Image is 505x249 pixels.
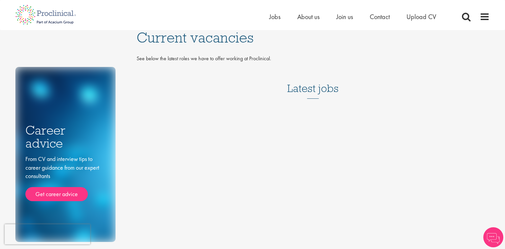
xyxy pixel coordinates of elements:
[370,12,390,21] a: Contact
[25,124,106,150] h3: Career advice
[336,12,353,21] a: Join us
[406,12,436,21] a: Upload CV
[5,224,90,244] iframe: reCAPTCHA
[137,55,490,63] p: See below the latest roles we have to offer working at Proclinical.
[297,12,320,21] a: About us
[287,66,339,99] h3: Latest jobs
[25,155,106,201] div: From CV and interview tips to career guidance from our expert consultants
[269,12,281,21] a: Jobs
[137,28,254,47] span: Current vacancies
[25,187,88,201] a: Get career advice
[483,227,503,247] img: Chatbot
